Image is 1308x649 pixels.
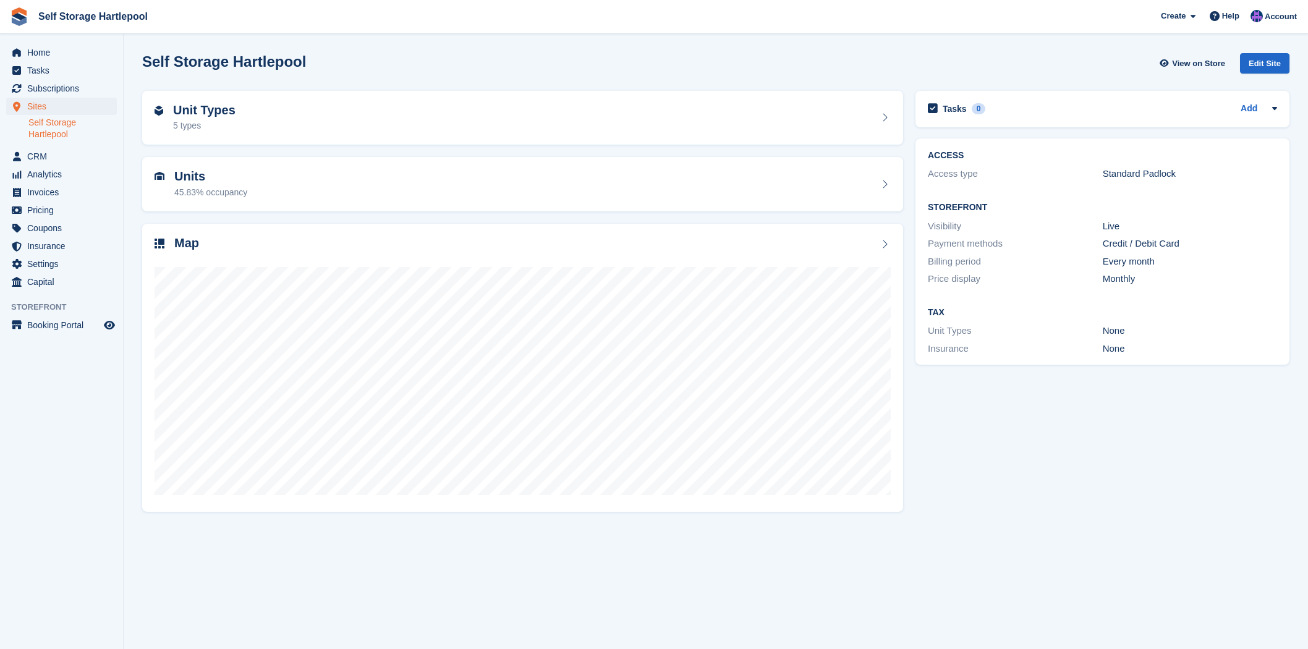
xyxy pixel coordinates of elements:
div: Insurance [928,342,1103,356]
h2: Tasks [943,103,967,114]
span: View on Store [1172,57,1225,70]
a: Add [1241,102,1257,116]
div: None [1103,324,1278,338]
h2: Units [174,169,247,184]
div: Monthly [1103,272,1278,286]
h2: Self Storage Hartlepool [142,53,306,70]
div: 0 [972,103,986,114]
div: None [1103,342,1278,356]
a: Preview store [102,318,117,333]
img: map-icn-33ee37083ee616e46c38cad1a60f524a97daa1e2b2c8c0bc3eb3415660979fc1.svg [155,239,164,248]
span: Settings [27,255,101,273]
span: Subscriptions [27,80,101,97]
span: CRM [27,148,101,165]
a: menu [6,98,117,115]
a: menu [6,237,117,255]
span: Create [1161,10,1186,22]
div: 45.83% occupancy [174,186,247,199]
span: Insurance [27,237,101,255]
a: menu [6,219,117,237]
div: Price display [928,272,1103,286]
a: menu [6,148,117,165]
img: unit-icn-7be61d7bf1b0ce9d3e12c5938cc71ed9869f7b940bace4675aadf7bd6d80202e.svg [155,172,164,180]
a: menu [6,255,117,273]
div: Visibility [928,219,1103,234]
a: menu [6,62,117,79]
span: Invoices [27,184,101,201]
img: stora-icon-8386f47178a22dfd0bd8f6a31ec36ba5ce8667c1dd55bd0f319d3a0aa187defe.svg [10,7,28,26]
div: 5 types [173,119,236,132]
span: Help [1222,10,1239,22]
span: Capital [27,273,101,291]
a: Edit Site [1240,53,1289,78]
div: Standard Padlock [1103,167,1278,181]
div: Billing period [928,255,1103,269]
a: Map [142,224,903,512]
span: Coupons [27,219,101,237]
div: Edit Site [1240,53,1289,74]
div: Live [1103,219,1278,234]
a: Self Storage Hartlepool [33,6,153,27]
h2: ACCESS [928,151,1277,161]
a: menu [6,166,117,183]
h2: Storefront [928,203,1277,213]
a: Self Storage Hartlepool [28,117,117,140]
img: Sean Wood [1251,10,1263,22]
span: Storefront [11,301,123,313]
a: menu [6,316,117,334]
h2: Map [174,236,199,250]
div: Payment methods [928,237,1103,251]
h2: Unit Types [173,103,236,117]
span: Sites [27,98,101,115]
a: Unit Types 5 types [142,91,903,145]
img: unit-type-icn-2b2737a686de81e16bb02015468b77c625bbabd49415b5ef34ead5e3b44a266d.svg [155,106,163,116]
span: Tasks [27,62,101,79]
a: menu [6,44,117,61]
span: Analytics [27,166,101,183]
div: Access type [928,167,1103,181]
h2: Tax [928,308,1277,318]
a: menu [6,80,117,97]
span: Booking Portal [27,316,101,334]
div: Credit / Debit Card [1103,237,1278,251]
a: menu [6,201,117,219]
div: Unit Types [928,324,1103,338]
a: menu [6,184,117,201]
a: Units 45.83% occupancy [142,157,903,211]
span: Account [1265,11,1297,23]
span: Pricing [27,201,101,219]
a: View on Store [1158,53,1230,74]
div: Every month [1103,255,1278,269]
a: menu [6,273,117,291]
span: Home [27,44,101,61]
